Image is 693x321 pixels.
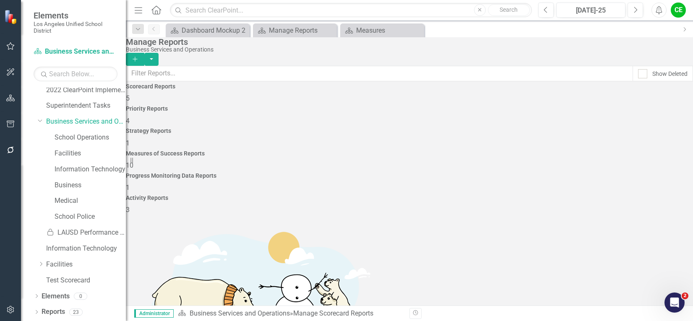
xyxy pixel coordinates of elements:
[34,47,117,57] a: Business Services and Operations
[488,4,530,16] button: Search
[126,37,689,47] div: Manage Reports
[652,70,688,78] div: Show Deleted
[42,292,70,301] a: Elements
[55,133,126,142] a: School Operations
[126,106,693,112] h4: Priority Reports
[46,276,126,285] a: Test Scorecard
[46,101,126,111] a: Superintendent Tasks
[170,3,532,18] input: Search ClearPoint...
[126,83,693,90] h4: Scorecard Reports
[356,25,422,36] div: Measures
[671,3,686,18] button: CE
[46,85,126,95] a: 2022 ClearPoint Implementation
[34,10,117,21] span: Elements
[126,66,633,81] input: Filter Reports...
[46,117,126,127] a: Business Services and Operations
[55,149,126,158] a: Facilities
[74,293,87,300] div: 0
[69,308,83,316] div: 23
[342,25,422,36] a: Measures
[255,25,335,36] a: Manage Reports
[556,3,625,18] button: [DATE]-25
[34,21,117,34] small: Los Angeles Unified School District
[664,293,685,313] iframe: Intercom live chat
[55,165,126,174] a: Information Technology
[182,25,247,36] div: Dashboard Mockup 2
[126,128,693,134] h4: Strategy Reports
[42,307,65,317] a: Reports
[682,293,688,299] span: 2
[500,6,518,13] span: Search
[126,150,693,157] h4: Measures of Success Reports
[190,309,290,317] a: Business Services and Operations
[4,9,19,24] img: ClearPoint Strategy
[559,5,623,16] div: [DATE]-25
[269,25,335,36] div: Manage Reports
[134,309,174,318] span: Administrator
[126,195,693,201] h4: Activity Reports
[168,25,247,36] a: Dashboard Mockup 2
[55,196,126,206] a: Medical
[178,309,403,318] div: » Manage Scorecard Reports
[46,260,126,269] a: Facilities
[46,244,126,254] a: Information Technology
[55,181,126,190] a: Business
[126,47,689,53] div: Business Services and Operations
[46,228,126,238] a: LAUSD Performance Meter
[55,212,126,222] a: School Police
[126,173,693,179] h4: Progress Monitoring Data Reports
[34,67,117,81] input: Search Below...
